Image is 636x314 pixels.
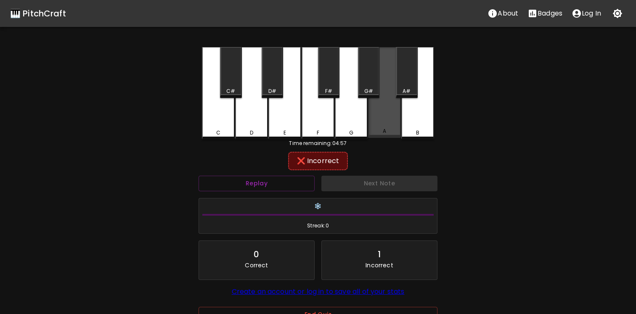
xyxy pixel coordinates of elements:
[366,261,393,269] p: Incorrect
[202,222,434,230] span: Streak: 0
[538,8,562,18] p: Badges
[498,8,518,18] p: About
[245,261,268,269] p: Correct
[567,5,606,22] button: account of current user
[317,129,319,137] div: F
[383,127,386,135] div: A
[378,248,381,261] div: 1
[232,287,405,296] a: Create an account or log in to save all of your stats
[416,129,419,137] div: B
[292,156,344,166] div: ❌ Incorrect
[284,129,286,137] div: E
[250,129,253,137] div: D
[199,176,315,191] button: Replay
[268,87,276,95] div: D#
[216,129,220,137] div: C
[523,5,567,22] button: Stats
[254,248,259,261] div: 0
[226,87,235,95] div: C#
[202,140,434,147] div: Time remaining: 04:57
[202,202,434,211] h6: ❄️
[10,7,66,20] a: 🎹 PitchCraft
[582,8,601,18] p: Log In
[325,87,332,95] div: F#
[364,87,373,95] div: G#
[483,5,523,22] button: About
[349,129,353,137] div: G
[403,87,411,95] div: A#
